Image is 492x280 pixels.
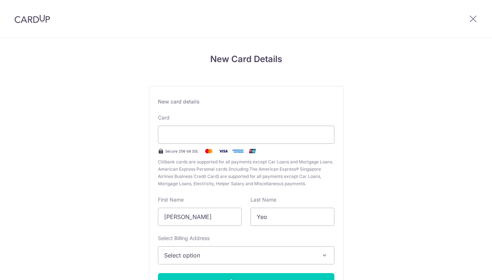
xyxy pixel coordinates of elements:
img: Visa [216,147,231,155]
span: Citibank cards are supported for all payments except Car Loans and Mortgage Loans. American Expre... [158,158,334,187]
img: Mastercard [202,147,216,155]
label: First Name [158,196,184,203]
img: .alt.amex [231,147,245,155]
span: Select option [164,251,315,260]
img: CardUp [15,15,50,23]
label: Card [158,114,170,121]
span: Secure 256-bit SSL [165,148,199,154]
iframe: Opens a widget where you can find more information [446,258,485,276]
input: Cardholder First Name [158,208,242,226]
h4: New Card Details [149,53,343,66]
div: New card details [158,98,334,105]
label: Select Billing Address [158,235,210,242]
input: Cardholder Last Name [251,208,334,226]
button: Select option [158,246,334,264]
img: .alt.unionpay [245,147,260,155]
iframe: Secure card payment input frame [164,130,328,139]
label: Last Name [251,196,276,203]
